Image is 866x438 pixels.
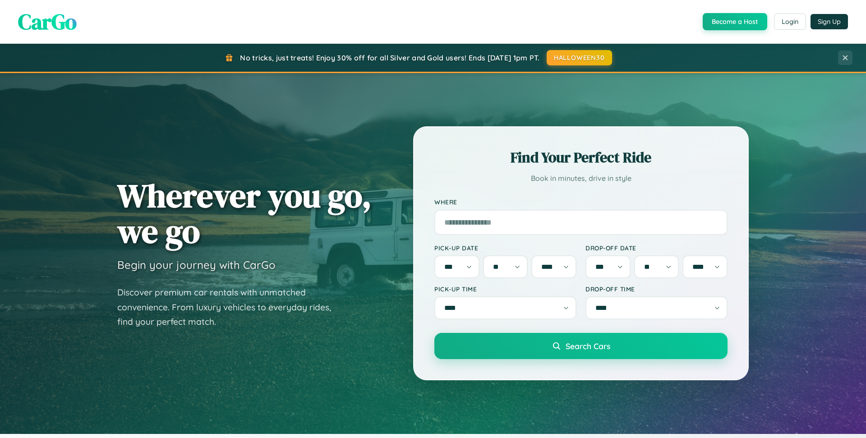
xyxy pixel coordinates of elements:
[240,53,539,62] span: No tricks, just treats! Enjoy 30% off for all Silver and Gold users! Ends [DATE] 1pm PT.
[547,50,612,65] button: HALLOWEEN30
[585,244,728,252] label: Drop-off Date
[117,285,343,329] p: Discover premium car rentals with unmatched convenience. From luxury vehicles to everyday rides, ...
[585,285,728,293] label: Drop-off Time
[434,285,576,293] label: Pick-up Time
[434,148,728,167] h2: Find Your Perfect Ride
[434,172,728,185] p: Book in minutes, drive in style
[434,333,728,359] button: Search Cars
[434,198,728,206] label: Where
[434,244,576,252] label: Pick-up Date
[117,178,372,249] h1: Wherever you go, we go
[811,14,848,29] button: Sign Up
[18,7,77,37] span: CarGo
[117,258,276,272] h3: Begin your journey with CarGo
[774,14,806,30] button: Login
[566,341,610,351] span: Search Cars
[703,13,767,30] button: Become a Host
